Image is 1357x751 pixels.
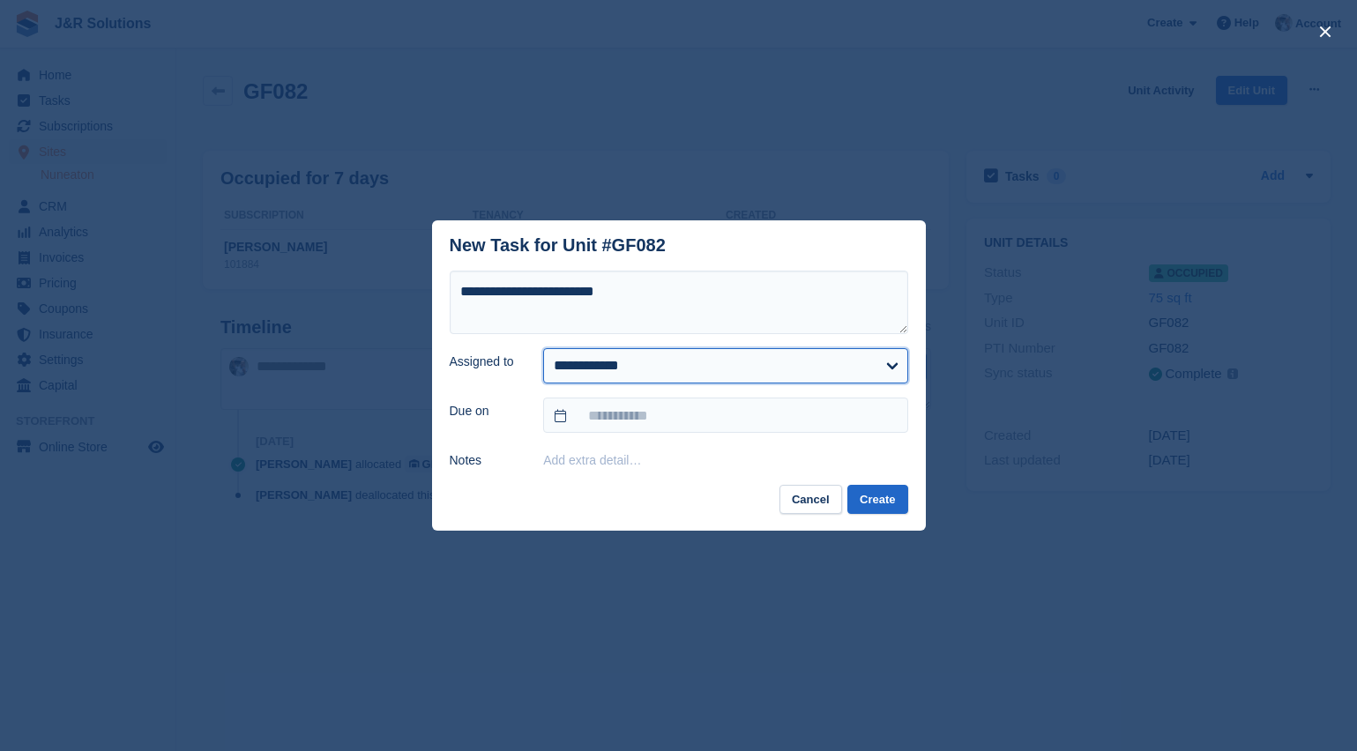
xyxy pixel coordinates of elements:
[543,453,641,467] button: Add extra detail…
[450,402,523,420] label: Due on
[450,353,523,371] label: Assigned to
[1311,18,1339,46] button: close
[847,485,907,514] button: Create
[450,451,523,470] label: Notes
[450,235,666,256] div: New Task for Unit #GF082
[779,485,842,514] button: Cancel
